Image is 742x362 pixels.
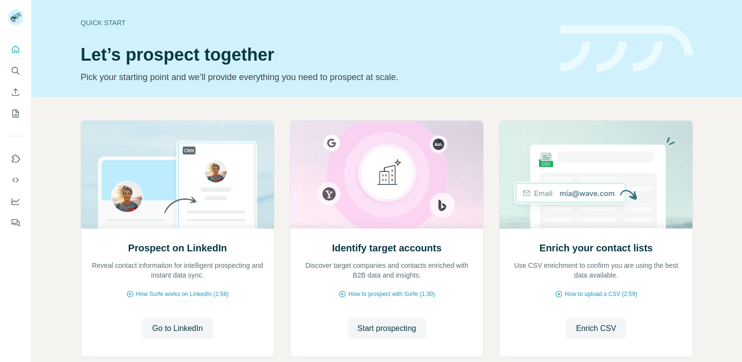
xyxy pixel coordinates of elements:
button: Search [8,62,23,80]
h2: Prospect on LinkedIn [128,241,227,255]
h2: Identify target accounts [332,241,442,255]
span: Enrich CSV [576,323,616,334]
p: Reveal contact information for intelligent prospecting and instant data sync. [91,261,264,280]
img: banner [560,25,693,72]
button: Use Surfe API [8,171,23,189]
span: Go to LinkedIn [152,323,202,334]
img: Identify target accounts [290,121,484,229]
h1: Let’s prospect together [81,45,549,65]
button: Start prospecting [348,318,426,339]
span: Start prospecting [357,323,416,334]
button: Dashboard [8,193,23,210]
span: How Surfe works on LinkedIn (1:58) [136,290,229,298]
span: How to upload a CSV (2:59) [565,290,637,298]
button: Enrich CSV [8,83,23,101]
p: Use CSV enrichment to confirm you are using the best data available. [509,261,683,280]
button: Feedback [8,214,23,231]
div: Quick start [81,18,549,28]
button: My lists [8,105,23,122]
img: Prospect on LinkedIn [81,121,274,229]
button: Use Surfe on LinkedIn [8,150,23,167]
button: Quick start [8,41,23,58]
p: Pick your starting point and we’ll provide everything you need to prospect at scale. [81,70,549,84]
span: How to prospect with Surfe (1:30) [348,290,435,298]
button: Enrich CSV [566,318,626,339]
img: Enrich your contact lists [499,121,693,229]
button: Go to LinkedIn [142,318,212,339]
p: Discover target companies and contacts enriched with B2B data and insights. [300,261,473,280]
h2: Enrich your contact lists [540,241,653,255]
